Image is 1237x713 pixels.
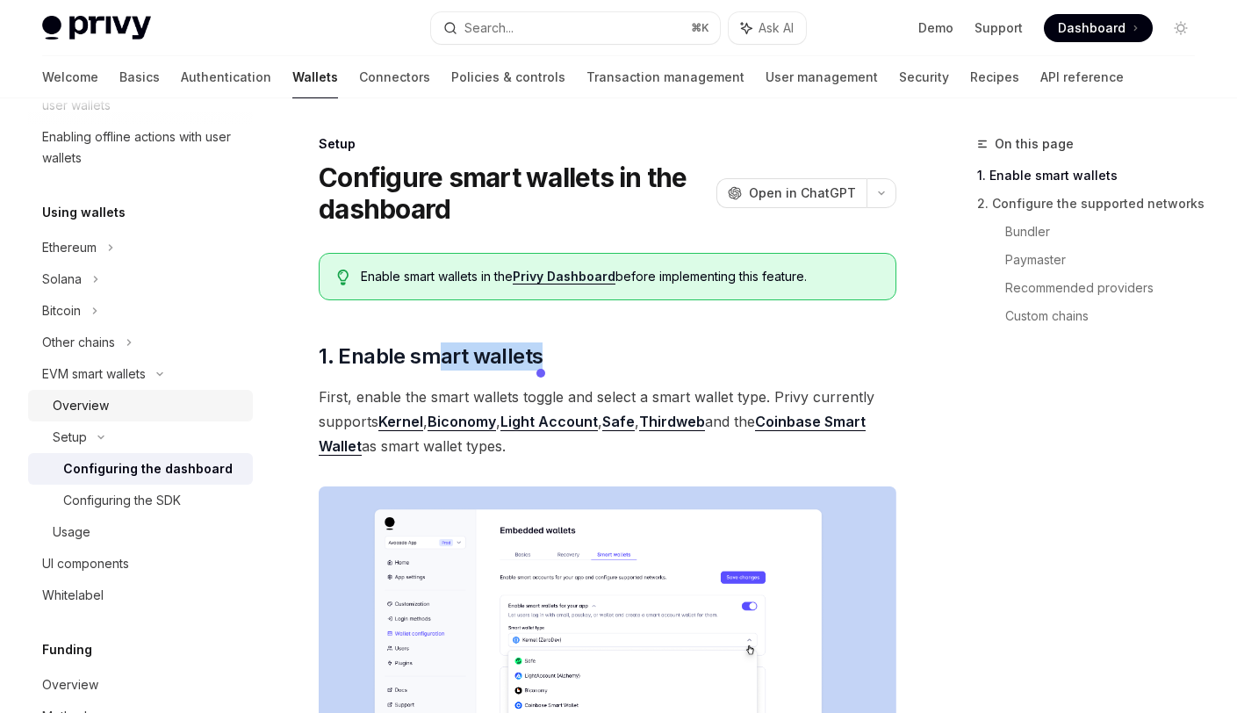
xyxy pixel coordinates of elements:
a: Usage [28,516,253,548]
div: Whitelabel [42,585,104,606]
a: Transaction management [586,56,744,98]
div: Search... [464,18,514,39]
a: Recipes [970,56,1019,98]
a: API reference [1040,56,1124,98]
a: Light Account [500,413,598,431]
h5: Using wallets [42,202,126,223]
div: Setup [53,427,87,448]
img: light logo [42,16,151,40]
a: Enabling offline actions with user wallets [28,121,253,174]
div: UI components [42,553,129,574]
a: Safe [602,413,635,431]
div: EVM smart wallets [42,364,146,385]
a: Authentication [181,56,271,98]
div: Ethereum [42,237,97,258]
span: Enable smart wallets in the before implementing this feature. [361,268,878,285]
div: Other chains [42,332,115,353]
div: Setup [319,135,896,153]
a: Welcome [42,56,98,98]
a: Overview [28,669,253,701]
span: 1. Enable smart wallets [319,342,543,371]
a: Thirdweb [639,413,705,431]
a: Demo [918,19,953,37]
a: Bundler [1005,218,1209,246]
a: Overview [28,390,253,421]
a: Connectors [359,56,430,98]
a: Privy Dashboard [513,269,615,284]
a: Biconomy [428,413,496,431]
button: Toggle dark mode [1167,14,1195,42]
a: 1. Enable smart wallets [977,162,1209,190]
div: Configuring the SDK [63,490,181,511]
span: First, enable the smart wallets toggle and select a smart wallet type. Privy currently supports ,... [319,385,896,458]
button: Ask AI [729,12,806,44]
a: 2. Configure the supported networks [977,190,1209,218]
a: UI components [28,548,253,580]
button: Open in ChatGPT [716,178,867,208]
h5: Funding [42,639,92,660]
div: Overview [53,395,109,416]
a: Wallets [292,56,338,98]
div: Configuring the dashboard [63,458,233,479]
span: Dashboard [1058,19,1126,37]
h1: Configure smart wallets in the dashboard [319,162,709,225]
span: Ask AI [759,19,794,37]
a: Support [974,19,1023,37]
button: Search...⌘K [431,12,720,44]
div: Bitcoin [42,300,81,321]
a: Paymaster [1005,246,1209,274]
a: Custom chains [1005,302,1209,330]
svg: Tip [337,270,349,285]
a: Whitelabel [28,580,253,611]
a: Configuring the dashboard [28,453,253,485]
span: On this page [995,133,1074,155]
a: Security [899,56,949,98]
a: Configuring the SDK [28,485,253,516]
div: Enabling offline actions with user wallets [42,126,242,169]
a: Policies & controls [451,56,565,98]
a: Basics [119,56,160,98]
a: Kernel [378,413,423,431]
div: Solana [42,269,82,290]
a: Recommended providers [1005,274,1209,302]
span: ⌘ K [691,21,709,35]
a: User management [766,56,878,98]
div: Usage [53,522,90,543]
a: Dashboard [1044,14,1153,42]
span: Open in ChatGPT [749,184,856,202]
div: Overview [42,674,98,695]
